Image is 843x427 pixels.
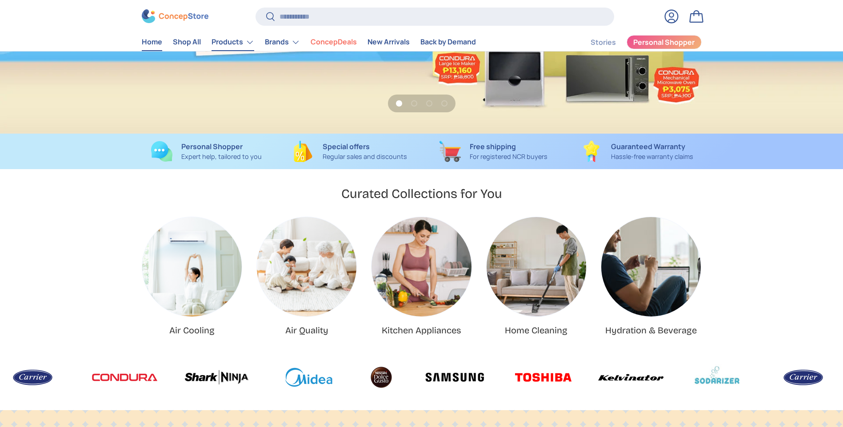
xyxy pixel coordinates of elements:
strong: Personal Shopper [181,142,243,151]
a: Hydration & Beverage [601,217,701,316]
a: Air Cooling [169,325,215,336]
strong: Free shipping [470,142,516,151]
a: ConcepDeals [311,34,357,51]
a: Back by Demand [420,34,476,51]
a: Guaranteed Warranty Hassle-free warranty claims [572,141,702,162]
a: Air Cooling [142,217,242,316]
h2: Curated Collections for You [341,186,502,202]
strong: Guaranteed Warranty [611,142,685,151]
span: Personal Shopper [633,39,695,46]
a: Home [142,34,162,51]
a: New Arrivals [368,34,410,51]
a: Personal Shopper Expert help, tailored to you [142,141,271,162]
a: Kitchen Appliances [372,217,471,316]
p: For registered NCR buyers [470,152,547,162]
a: Hydration & Beverage [605,325,697,336]
p: Expert help, tailored to you [181,152,262,162]
a: Home Cleaning [487,217,586,316]
a: Personal Shopper [627,35,702,49]
a: Shop All [173,34,201,51]
a: Special offers Regular sales and discounts [285,141,415,162]
strong: Special offers [323,142,370,151]
nav: Primary [142,33,476,51]
a: Home Cleaning [505,325,567,336]
a: Kitchen Appliances [382,325,461,336]
img: Air Quality [257,217,356,316]
a: Air Quality [285,325,328,336]
summary: Brands [260,33,305,51]
nav: Secondary [569,33,702,51]
a: Stories [591,34,616,51]
p: Regular sales and discounts [323,152,407,162]
img: ConcepStore [142,10,208,24]
a: Free shipping For registered NCR buyers [429,141,558,162]
summary: Products [206,33,260,51]
img: Air Cooling | ConcepStore [142,217,242,316]
p: Hassle-free warranty claims [611,152,693,162]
